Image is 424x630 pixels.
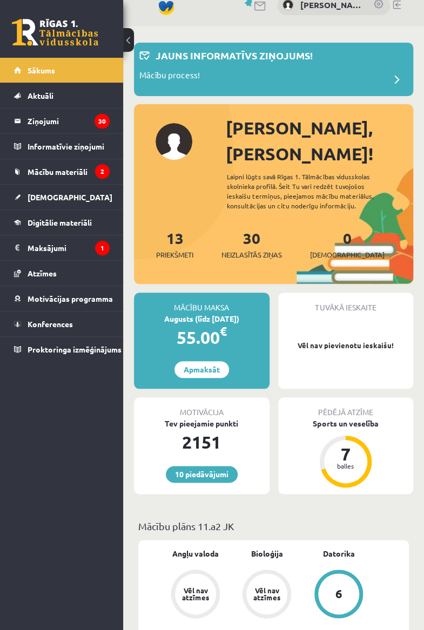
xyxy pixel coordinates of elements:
[329,463,362,469] div: balles
[14,337,110,362] a: Proktoringa izmēģinājums
[174,361,229,378] a: Apmaksāt
[14,235,110,260] a: Maksājumi1
[278,418,414,429] div: Sports un veselība
[329,445,362,463] div: 7
[251,548,283,559] a: Bioloģija
[134,397,270,418] div: Motivācija
[284,340,408,351] p: Vēl nav pievienotu ieskaišu!
[95,241,110,255] i: 1
[221,228,282,260] a: 30Neizlasītās ziņas
[322,548,354,559] a: Datorika
[166,466,238,483] a: 10 piedāvājumi
[14,134,110,159] a: Informatīvie ziņojumi2
[14,210,110,235] a: Digitālie materiāli
[160,570,231,620] a: Vēl nav atzīmes
[221,249,282,260] span: Neizlasītās ziņas
[156,48,313,63] p: Jauns informatīvs ziņojums!
[138,519,409,533] p: Mācību plāns 11.a2 JK
[28,344,122,354] span: Proktoringa izmēģinājums
[303,570,374,620] a: 6
[226,115,413,167] div: [PERSON_NAME], [PERSON_NAME]!
[139,48,408,91] a: Jauns informatīvs ziņojums! Mācību process!
[28,294,113,303] span: Motivācijas programma
[28,319,73,329] span: Konferences
[14,109,110,133] a: Ziņojumi30
[14,185,110,209] a: [DEMOGRAPHIC_DATA]
[335,588,342,600] div: 6
[14,83,110,108] a: Aktuāli
[139,69,200,84] p: Mācību process!
[134,418,270,429] div: Tev pieejamie punkti
[14,159,110,184] a: Mācību materiāli
[310,228,385,260] a: 0[DEMOGRAPHIC_DATA]
[14,261,110,286] a: Atzīmes
[12,19,98,46] a: Rīgas 1. Tālmācības vidusskola
[28,218,92,227] span: Digitālie materiāli
[156,249,193,260] span: Priekšmeti
[278,397,414,418] div: Pēdējā atzīme
[28,192,112,202] span: [DEMOGRAPHIC_DATA]
[220,323,227,339] span: €
[14,58,110,83] a: Sākums
[252,587,282,601] div: Vēl nav atzīmes
[172,548,219,559] a: Angļu valoda
[14,311,110,336] a: Konferences
[14,286,110,311] a: Motivācijas programma
[28,268,57,278] span: Atzīmes
[95,114,110,128] i: 30
[156,228,193,260] a: 13Priekšmeti
[180,587,211,601] div: Vēl nav atzīmes
[134,293,270,313] div: Mācību maksa
[134,313,270,324] div: Augusts (līdz [DATE])
[134,429,270,455] div: 2151
[278,418,414,489] a: Sports un veselība 7 balles
[28,65,55,75] span: Sākums
[28,91,53,100] span: Aktuāli
[28,134,110,159] legend: Informatīvie ziņojumi
[310,249,385,260] span: [DEMOGRAPHIC_DATA]
[28,235,110,260] legend: Maksājumi
[28,167,88,177] span: Mācību materiāli
[134,324,270,350] div: 55.00
[231,570,302,620] a: Vēl nav atzīmes
[278,293,414,313] div: Tuvākā ieskaite
[28,109,110,133] legend: Ziņojumi
[95,164,110,179] i: 2
[227,172,394,211] div: Laipni lūgts savā Rīgas 1. Tālmācības vidusskolas skolnieka profilā. Šeit Tu vari redzēt tuvojošo...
